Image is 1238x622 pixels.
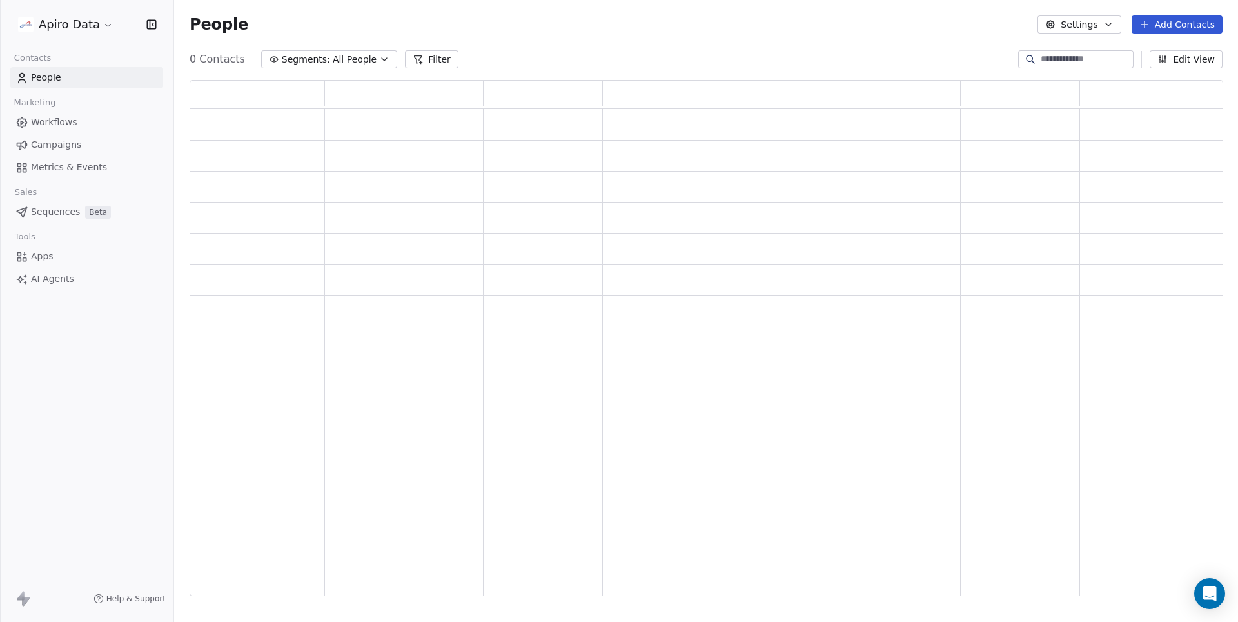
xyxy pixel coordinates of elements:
[31,115,77,129] span: Workflows
[93,594,166,604] a: Help & Support
[1037,15,1121,34] button: Settings
[10,246,163,267] a: Apps
[1194,578,1225,609] div: Open Intercom Messenger
[9,183,43,202] span: Sales
[10,268,163,290] a: AI Agents
[8,93,61,112] span: Marketing
[1132,15,1223,34] button: Add Contacts
[8,48,57,68] span: Contacts
[9,227,41,246] span: Tools
[190,15,248,34] span: People
[10,67,163,88] a: People
[31,71,61,85] span: People
[31,272,74,286] span: AI Agents
[106,594,166,604] span: Help & Support
[10,201,163,223] a: SequencesBeta
[190,52,245,67] span: 0 Contacts
[405,50,458,68] button: Filter
[1150,50,1223,68] button: Edit View
[31,161,107,174] span: Metrics & Events
[282,53,330,66] span: Segments:
[31,250,54,263] span: Apps
[31,138,81,152] span: Campaigns
[333,53,377,66] span: All People
[10,134,163,155] a: Campaigns
[10,112,163,133] a: Workflows
[39,16,100,33] span: Apiro Data
[85,206,111,219] span: Beta
[10,157,163,178] a: Metrics & Events
[31,205,80,219] span: Sequences
[15,14,116,35] button: Apiro Data
[18,17,34,32] img: Apiro%20data%20colour.png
